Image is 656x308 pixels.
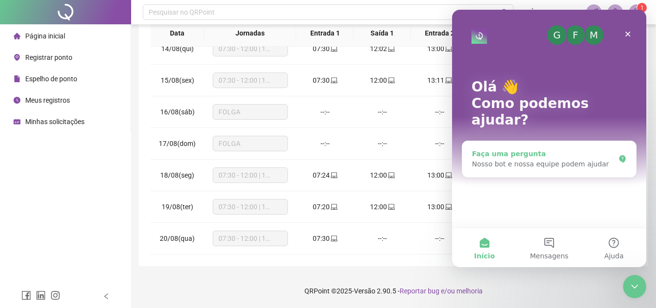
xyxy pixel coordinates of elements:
[387,45,395,52] span: laptop
[330,45,337,52] span: laptop
[444,45,452,52] span: laptop
[219,231,282,246] span: 07:30 - 12:00 | 13:00 - 17:18
[419,107,460,117] div: --:--
[629,5,644,19] img: 91536
[21,290,31,300] span: facebook
[387,172,395,179] span: laptop
[589,8,598,17] span: notification
[296,20,353,47] th: Entrada 1
[162,203,193,211] span: 19/08(ter)
[361,138,403,149] div: --:--
[219,105,282,119] span: FOLGA
[400,287,483,295] span: Reportar bug e/ou melhoria
[25,96,70,104] span: Meus registros
[330,77,337,84] span: laptop
[361,233,403,244] div: --:--
[219,41,282,56] span: 07:30 - 12:00 | 13:00 - 17:18
[14,118,20,125] span: schedule
[25,32,65,40] span: Página inicial
[304,43,346,54] div: 07:30
[304,107,346,117] div: --:--
[623,275,646,298] iframe: Intercom live chat
[219,168,282,182] span: 07:30 - 12:00 | 13:00 - 17:18
[520,7,580,18] span: VITÓRIA PRAXEDES
[159,140,196,147] span: 17/08(dom)
[151,20,204,47] th: Data
[304,75,346,86] div: 07:30
[304,170,346,181] div: 07:24
[219,73,282,88] span: 07:30 - 12:00 | 13:00 - 17:18
[361,201,403,212] div: 12:00
[219,199,282,214] span: 07:30 - 12:00 | 13:00 - 17:18
[452,10,646,267] iframe: Intercom live chat
[131,274,656,308] footer: QRPoint © 2025 - 2.90.5 -
[25,75,77,83] span: Espelho de ponto
[637,3,647,13] sup: Atualize o seu contato no menu Meus Dados
[36,290,46,300] span: linkedin
[25,118,84,126] span: Minhas solicitações
[50,290,60,300] span: instagram
[501,9,508,16] span: search
[354,287,375,295] span: Versão
[103,293,110,300] span: left
[14,75,20,82] span: file
[160,235,195,242] span: 20/08(qua)
[330,203,337,210] span: laptop
[204,20,296,47] th: Jornadas
[419,43,460,54] div: 13:00
[330,172,337,179] span: laptop
[419,75,460,86] div: 13:11
[444,203,452,210] span: laptop
[161,45,194,53] span: 14/08(qui)
[411,20,468,47] th: Entrada 2
[387,203,395,210] span: laptop
[361,170,403,181] div: 12:00
[160,171,194,179] span: 18/08(seg)
[361,75,403,86] div: 12:00
[419,170,460,181] div: 13:00
[160,108,195,116] span: 16/08(sáb)
[444,77,452,84] span: laptop
[361,107,403,117] div: --:--
[219,136,282,151] span: FOLGA
[14,54,20,61] span: environment
[419,138,460,149] div: --:--
[361,43,403,54] div: 12:02
[304,201,346,212] div: 07:20
[353,20,411,47] th: Saída 1
[419,233,460,244] div: --:--
[161,76,194,84] span: 15/08(sex)
[330,235,337,242] span: laptop
[387,77,395,84] span: laptop
[14,97,20,104] span: clock-circle
[640,4,644,11] span: 1
[611,8,620,17] span: bell
[14,33,20,39] span: home
[444,172,452,179] span: laptop
[25,54,72,61] span: Registrar ponto
[304,138,346,149] div: --:--
[304,233,346,244] div: 07:30
[419,201,460,212] div: 13:00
